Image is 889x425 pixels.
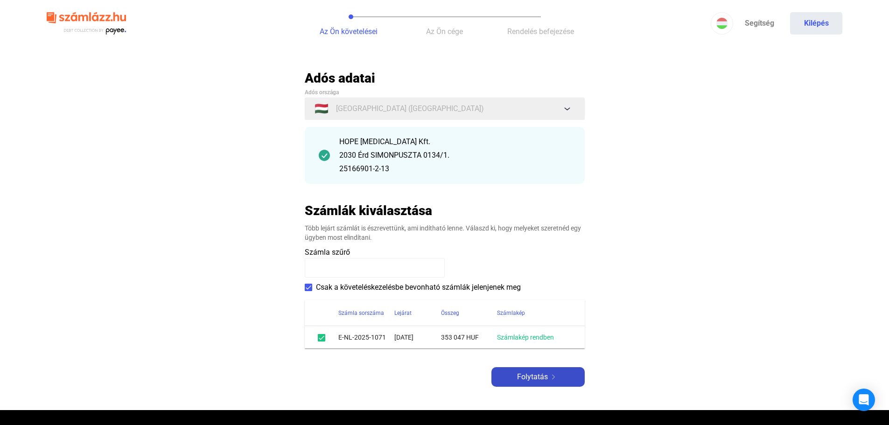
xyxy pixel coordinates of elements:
[315,103,329,114] span: 🇭🇺
[548,375,559,379] img: arrow-right-white
[497,334,554,341] a: Számlakép rendben
[441,307,497,319] div: Összeg
[733,12,785,35] a: Segítség
[426,27,463,36] span: Az Ön cége
[441,307,459,319] div: Összeg
[305,70,585,86] h2: Adós adatai
[338,307,384,319] div: Számla sorszáma
[338,307,394,319] div: Számla sorszáma
[316,282,521,293] span: Csak a követeléskezelésbe bevonható számlák jelenjenek meg
[394,307,412,319] div: Lejárat
[339,150,571,161] div: 2030 Érd SIMONPUSZTA 0134/1.
[339,163,571,174] div: 25166901-2-13
[305,98,585,120] button: 🇭🇺[GEOGRAPHIC_DATA] ([GEOGRAPHIC_DATA])
[338,326,394,348] td: E-NL-2025-1071
[491,367,585,387] button: Folytatásarrow-right-white
[394,326,441,348] td: [DATE]
[497,307,574,319] div: Számlakép
[319,150,330,161] img: checkmark-darker-green-circle
[305,223,585,242] div: Több lejárt számlát is észrevettünk, ami indítható lenne. Válaszd ki, hogy melyeket szeretnéd egy...
[497,307,525,319] div: Számlakép
[305,248,350,257] span: Számla szűrő
[790,12,842,35] button: Kilépés
[305,89,339,96] span: Adós országa
[711,12,733,35] button: HU
[339,136,571,147] div: HOPE [MEDICAL_DATA] Kft.
[853,389,875,411] div: Open Intercom Messenger
[320,27,378,36] span: Az Ön követelései
[47,8,126,39] img: szamlazzhu-logo
[336,103,484,114] span: [GEOGRAPHIC_DATA] ([GEOGRAPHIC_DATA])
[394,307,441,319] div: Lejárat
[716,18,728,29] img: HU
[305,202,432,219] h2: Számlák kiválasztása
[441,326,497,348] td: 353 047 HUF
[517,371,548,383] span: Folytatás
[507,27,574,36] span: Rendelés befejezése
